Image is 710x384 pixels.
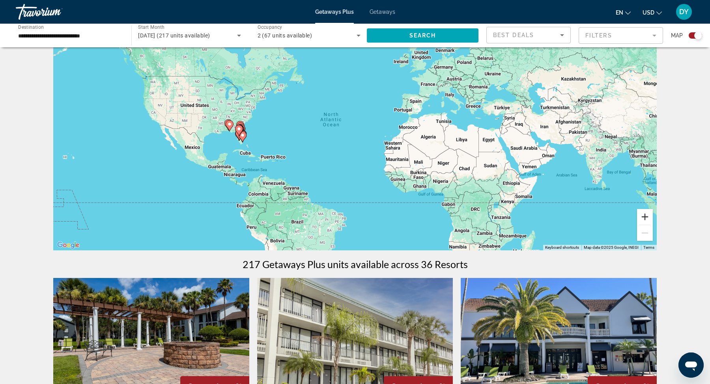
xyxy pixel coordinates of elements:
span: Map [671,30,683,41]
button: Search [367,28,478,43]
span: Start Month [138,24,164,30]
button: User Menu [674,4,694,20]
iframe: Button to launch messaging window [678,352,704,378]
mat-select: Sort by [493,30,564,40]
span: Destination [18,24,44,30]
button: Keyboard shortcuts [545,245,579,250]
a: Getaways [370,9,395,15]
button: Change language [616,7,631,18]
span: USD [643,9,654,16]
h1: 217 Getaways Plus units available across 36 Resorts [243,258,468,270]
span: Search [409,32,436,39]
a: Getaways Plus [315,9,354,15]
span: DY [679,8,689,16]
img: Google [55,240,81,250]
a: Open this area in Google Maps (opens a new window) [55,240,81,250]
span: [DATE] (217 units available) [138,32,210,39]
button: Zoom in [637,209,653,225]
button: Filter [579,27,663,44]
span: en [616,9,623,16]
span: Best Deals [493,32,534,38]
button: Zoom out [637,225,653,241]
button: Change currency [643,7,662,18]
span: Occupancy [258,24,282,30]
a: Travorium [16,2,95,22]
a: Terms (opens in new tab) [643,245,654,250]
span: 2 (67 units available) [258,32,312,39]
span: Map data ©2025 Google, INEGI [584,245,639,250]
